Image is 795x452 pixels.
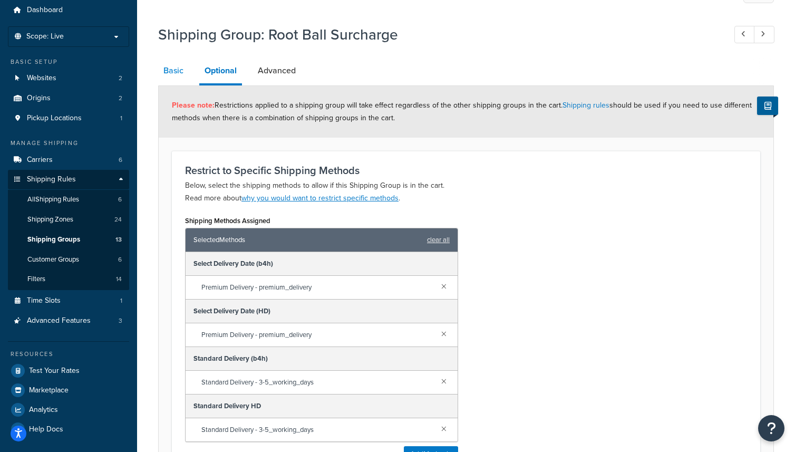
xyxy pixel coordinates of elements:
[201,328,433,342] span: Premium Delivery - premium_delivery
[8,150,129,170] a: Carriers6
[29,367,80,376] span: Test Your Rates
[27,114,82,123] span: Pickup Locations
[119,94,122,103] span: 2
[8,139,129,148] div: Manage Shipping
[8,381,129,400] a: Marketplace
[27,215,73,224] span: Shipping Zones
[563,100,609,111] a: Shipping rules
[8,1,129,20] a: Dashboard
[8,69,129,88] li: Websites
[757,97,778,115] button: Show Help Docs
[8,89,129,108] li: Origins
[186,252,458,276] div: Select Delivery Date (b4h)
[201,280,433,295] span: Premium Delivery - premium_delivery
[119,156,122,165] span: 6
[754,26,774,43] a: Next Record
[241,193,399,204] a: why you would want to restrict specific methods
[27,296,61,305] span: Time Slots
[158,24,715,45] h1: Shipping Group: Root Ball Surcharge
[27,235,80,244] span: Shipping Groups
[27,74,56,83] span: Websites
[29,386,69,395] span: Marketplace
[8,170,129,290] li: Shipping Rules
[8,230,129,249] li: Shipping Groups
[119,316,122,325] span: 3
[27,6,63,15] span: Dashboard
[27,316,91,325] span: Advanced Features
[8,170,129,189] a: Shipping Rules
[185,179,747,205] p: Below, select the shipping methods to allow if this Shipping Group is in the cart. Read more about .
[8,190,129,209] a: AllShipping Rules6
[27,255,79,264] span: Customer Groups
[8,361,129,380] a: Test Your Rates
[185,217,270,225] label: Shipping Methods Assigned
[116,275,122,284] span: 14
[253,58,301,83] a: Advanced
[758,415,784,441] button: Open Resource Center
[172,100,215,111] strong: Please note:
[119,74,122,83] span: 2
[114,215,122,224] span: 24
[185,165,747,176] h3: Restrict to Specific Shipping Methods
[8,57,129,66] div: Basic Setup
[8,291,129,311] a: Time Slots1
[8,230,129,249] a: Shipping Groups13
[193,233,422,247] span: Selected Methods
[27,156,53,165] span: Carriers
[8,420,129,439] a: Help Docs
[118,255,122,264] span: 6
[26,32,64,41] span: Scope: Live
[8,350,129,359] div: Resources
[8,250,129,270] li: Customer Groups
[8,270,129,289] li: Filters
[186,395,458,418] div: Standard Delivery HD
[734,26,755,43] a: Previous Record
[8,69,129,88] a: Websites2
[118,195,122,204] span: 6
[8,109,129,128] li: Pickup Locations
[8,270,129,289] a: Filters14
[8,150,129,170] li: Carriers
[8,210,129,229] li: Shipping Zones
[8,109,129,128] a: Pickup Locations1
[158,58,189,83] a: Basic
[172,100,752,123] span: Restrictions applied to a shipping group will take effect regardless of the other shipping groups...
[186,300,458,323] div: Select Delivery Date (HD)
[8,311,129,331] li: Advanced Features
[8,250,129,270] a: Customer Groups6
[27,275,45,284] span: Filters
[27,175,76,184] span: Shipping Rules
[29,406,58,415] span: Analytics
[29,425,63,434] span: Help Docs
[8,89,129,108] a: Origins2
[8,400,129,419] a: Analytics
[8,291,129,311] li: Time Slots
[201,375,433,390] span: Standard Delivery - 3-5_working_days
[8,311,129,331] a: Advanced Features3
[120,114,122,123] span: 1
[186,347,458,371] div: Standard Delivery (b4h)
[120,296,122,305] span: 1
[8,210,129,229] a: Shipping Zones24
[27,94,51,103] span: Origins
[115,235,122,244] span: 13
[201,422,433,437] span: Standard Delivery - 3-5_working_days
[427,233,450,247] a: clear all
[199,58,242,85] a: Optional
[27,195,79,204] span: All Shipping Rules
